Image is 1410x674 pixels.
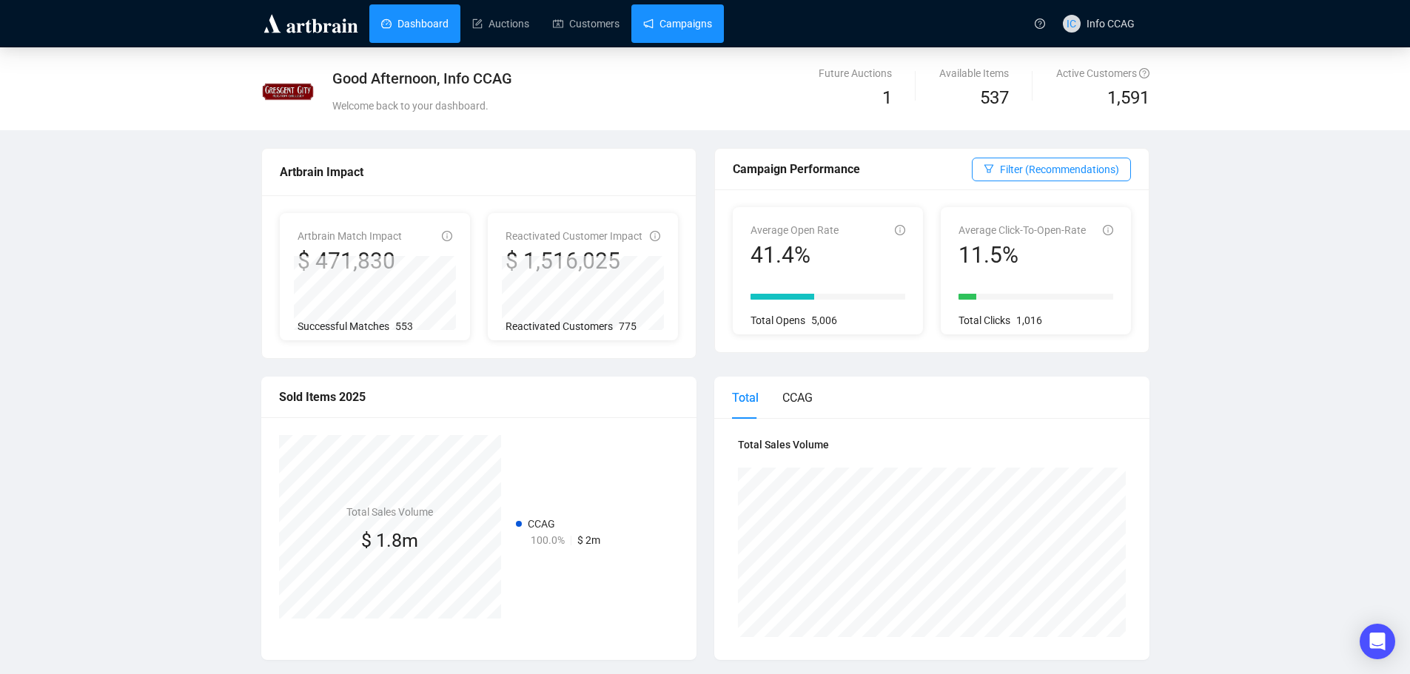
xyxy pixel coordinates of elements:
span: info-circle [442,231,452,241]
span: Average Click-To-Open-Rate [959,224,1086,236]
span: info-circle [895,225,905,235]
h4: Total Sales Volume [346,504,433,520]
a: Campaigns [643,4,712,43]
div: Sold Items 2025 [279,388,679,406]
span: Reactivated Customer Impact [506,230,642,242]
span: info-circle [650,231,660,241]
span: Total Opens [751,314,805,326]
span: Active Customers [1056,67,1149,79]
a: Auctions [472,4,529,43]
span: 775 [619,320,637,332]
span: 5,006 [811,314,837,326]
span: CCAG [528,518,555,530]
div: CCAG [782,388,813,407]
span: question-circle [1139,68,1149,78]
img: logo [261,12,360,36]
span: 537 [980,87,1009,108]
span: 553 [395,320,413,332]
div: Artbrain Impact [280,163,678,181]
img: 5eda43be832cb40014bce98a.jpg [262,66,314,118]
span: question-circle [1035,18,1045,29]
div: Total [732,388,759,407]
span: 100.0% [531,534,565,546]
span: 1,016 [1016,314,1042,326]
div: $ 471,830 [298,247,402,275]
a: Dashboard [381,4,449,43]
span: info-circle [1103,225,1113,235]
span: filter [984,164,994,174]
span: 1,591 [1107,84,1149,112]
span: Artbrain Match Impact [298,230,402,242]
div: Future Auctions [819,65,892,81]
div: 11.5% [959,241,1086,269]
div: Welcome back to your dashboard. [332,98,850,114]
span: Reactivated Customers [506,320,613,332]
a: Customers [553,4,620,43]
span: Successful Matches [298,320,389,332]
span: IC [1067,16,1076,32]
div: $ 1,516,025 [506,247,642,275]
span: Info CCAG [1087,18,1135,30]
span: Total Clicks [959,314,1010,326]
span: 1 [882,87,892,108]
div: 41.4% [751,241,839,269]
h4: Total Sales Volume [738,437,1126,453]
button: Filter (Recommendations) [972,158,1131,181]
span: Filter (Recommendations) [1000,161,1119,178]
div: Good Afternoon, Info CCAG [332,68,850,89]
div: Campaign Performance [733,160,972,178]
div: Available Items [939,65,1009,81]
div: Open Intercom Messenger [1360,624,1395,659]
span: Average Open Rate [751,224,839,236]
span: $ 2m [577,534,600,546]
span: $ 1.8m [361,530,418,551]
